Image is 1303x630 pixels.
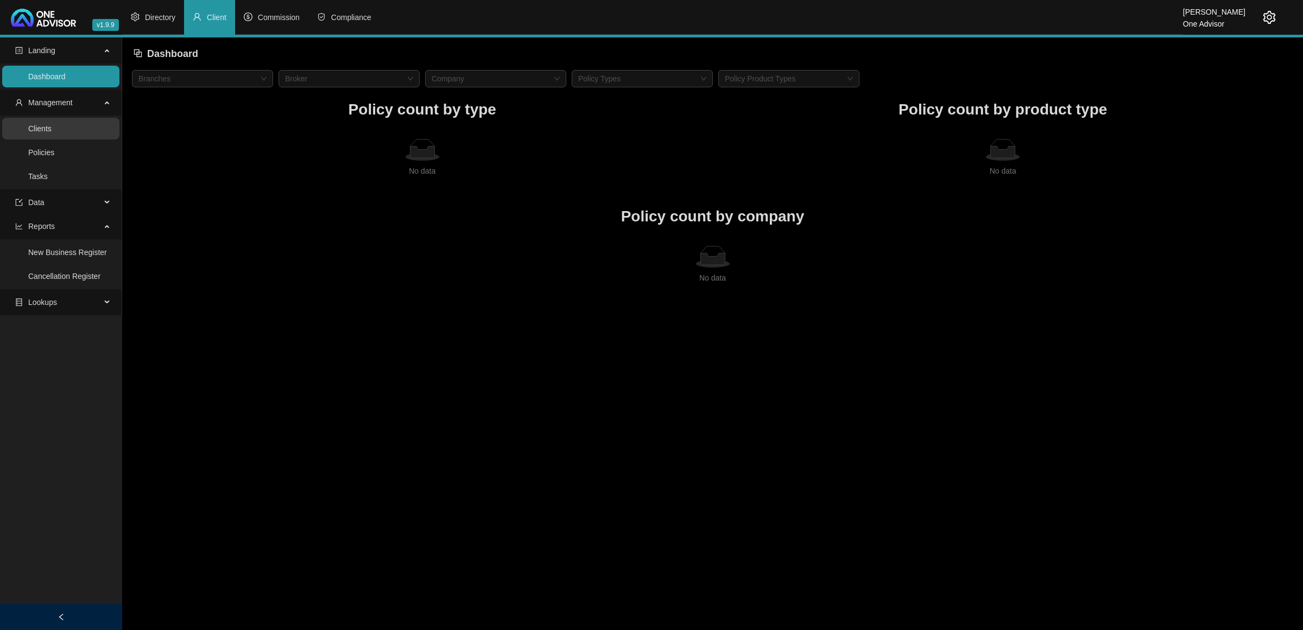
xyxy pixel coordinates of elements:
span: user [193,12,201,21]
span: Client [207,13,226,22]
span: Directory [145,13,175,22]
h1: Policy count by company [132,205,1293,228]
div: One Advisor [1183,15,1245,27]
span: Management [28,98,73,107]
span: Lookups [28,298,57,307]
span: Dashboard [147,48,198,59]
div: No data [136,165,709,177]
span: setting [1263,11,1276,24]
a: Clients [28,124,52,133]
span: database [15,298,23,306]
span: left [58,613,65,621]
a: Dashboard [28,72,66,81]
a: Cancellation Register [28,272,100,281]
a: New Business Register [28,248,107,257]
a: Policies [28,148,54,157]
span: dollar [244,12,252,21]
div: No data [717,165,1289,177]
div: No data [136,272,1289,284]
span: block [133,48,143,58]
span: import [15,199,23,206]
span: profile [15,47,23,54]
span: safety [317,12,326,21]
img: 2df55531c6924b55f21c4cf5d4484680-logo-light.svg [11,9,76,27]
h1: Policy count by type [132,98,713,122]
span: Compliance [331,13,371,22]
a: Tasks [28,172,48,181]
h1: Policy count by product type [713,98,1294,122]
span: Reports [28,222,55,231]
span: Commission [258,13,300,22]
span: v1.9.9 [92,19,119,31]
span: line-chart [15,222,23,230]
span: Landing [28,46,55,55]
span: Data [28,198,45,207]
span: user [15,99,23,106]
span: setting [131,12,140,21]
div: [PERSON_NAME] [1183,3,1245,15]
